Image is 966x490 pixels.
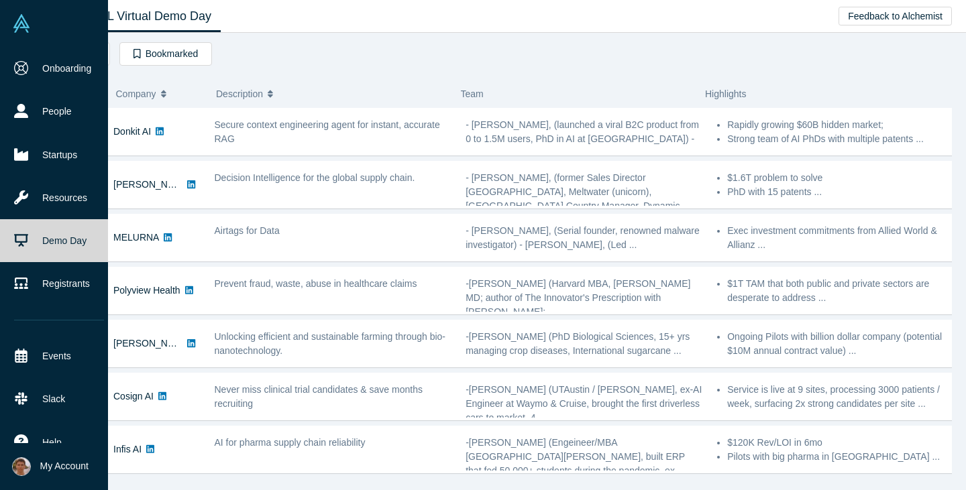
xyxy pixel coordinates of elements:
[466,331,690,356] span: -[PERSON_NAME] (PhD Biological Sciences, 15+ yrs managing crop diseases, International sugarcane ...
[466,278,690,317] span: -[PERSON_NAME] (Harvard MBA, [PERSON_NAME] MD; author of The Innovator's Prescription with [PERSO...
[466,119,699,158] span: - [PERSON_NAME], (launched a viral B2C product from 0 to 1.5M users, PhD in AI at [GEOGRAPHIC_DAT...
[42,436,62,450] span: Help
[727,277,954,305] li: $1T TAM that both public and private sectors are desperate to address ...
[727,132,954,146] li: Strong team of AI PhDs with multiple patents ...
[215,384,423,409] span: Never miss clinical trial candidates & save months recruiting
[466,172,680,225] span: - [PERSON_NAME], (former Sales Director [GEOGRAPHIC_DATA], Meltwater (unicorn), [GEOGRAPHIC_DATA]...
[727,185,954,199] li: PhD with 15 patents ...
[113,285,180,296] a: Polyview Health
[466,225,700,250] span: - [PERSON_NAME], (Serial founder, renowned malware investigator) - [PERSON_NAME], (Led ...
[727,330,954,358] li: Ongoing Pilots with billion dollar company (potential $10M annual contract value) ...
[113,126,151,137] a: Donkit AI
[705,88,746,99] span: Highlights
[215,119,440,144] span: Secure context engineering agent for instant, accurate RAG
[215,225,280,236] span: Airtags for Data
[12,14,31,33] img: Alchemist Vault Logo
[727,171,954,185] li: $1.6T problem to solve
[113,444,142,454] a: Infis AI
[216,80,447,108] button: Description
[113,338,191,349] a: [PERSON_NAME]
[727,118,954,132] li: Rapidly growing $60B hidden market;
[12,457,89,476] button: My Account
[466,384,702,423] span: -[PERSON_NAME] (UTAustin / [PERSON_NAME], ex-AI Engineer at Waymo & Cruise, brought the first dri...
[466,437,685,490] span: -[PERSON_NAME] (Engeineer/MBA [GEOGRAPHIC_DATA][PERSON_NAME], built ERP that fed 50,000+ students...
[12,457,31,476] img: Mikhail Baklanov's Account
[839,7,952,25] button: Feedback to Alchemist
[113,232,159,243] a: MELURNA
[727,436,954,450] li: $120K Rev/LOI in 6mo
[727,224,954,252] li: Exec investment commitments from Allied World & Allianz ...
[116,80,156,108] span: Company
[119,42,212,66] button: Bookmarked
[113,391,154,402] a: Cosign AI
[56,1,221,32] a: Class XL Virtual Demo Day
[215,437,366,448] span: AI for pharma supply chain reliability
[461,88,484,99] span: Team
[727,383,954,411] li: Service is live at 9 sites, processing 3000 patients / week, surfacing 2x strong candidates per s...
[215,278,417,289] span: Prevent fraud, waste, abuse in healthcare claims
[40,459,89,473] span: My Account
[113,179,191,190] a: [PERSON_NAME]
[116,80,203,108] button: Company
[215,331,446,356] span: Unlocking efficient and sustainable farming through bio-nanotechnology.
[727,450,954,464] li: Pilots with big pharma in [GEOGRAPHIC_DATA] ...
[215,172,415,183] span: Decision Intelligence for the global supply chain.
[216,80,263,108] span: Description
